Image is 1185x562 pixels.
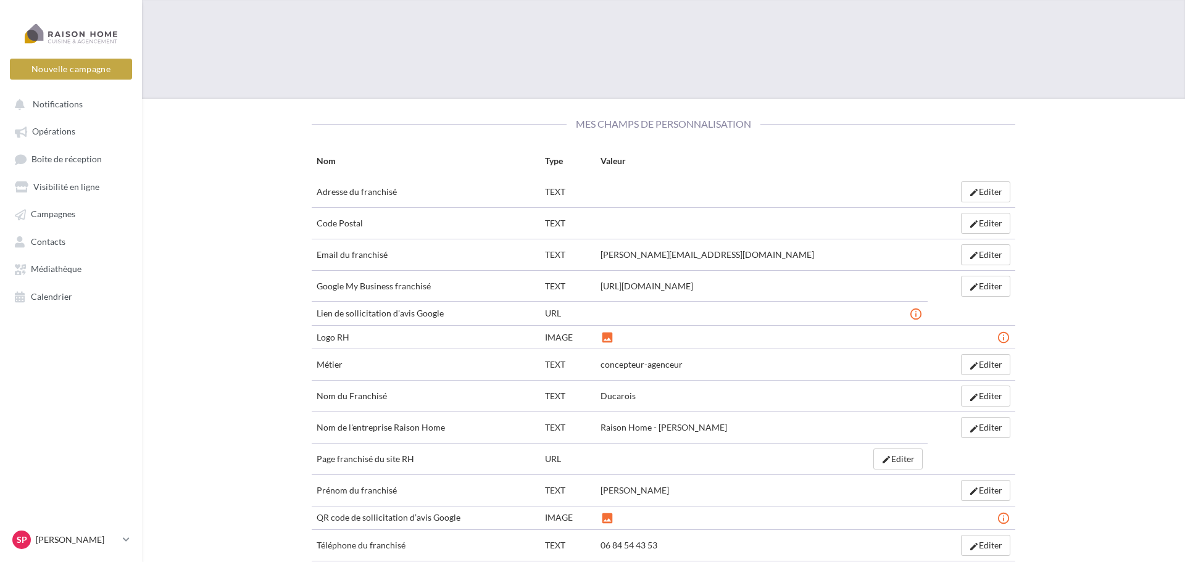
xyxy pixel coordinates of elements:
[961,181,1010,202] button: mode_editEditer
[540,302,596,325] td: URL
[961,244,1010,265] button: mode_editEditer
[601,331,614,344] i: photo
[601,391,636,401] span: Ducarois
[997,331,1010,344] i: info_outline
[961,480,1010,501] button: mode_editEditer
[36,534,118,546] p: [PERSON_NAME]
[997,512,1010,524] i: info_outline
[601,485,669,495] span: [PERSON_NAME]
[7,93,130,115] button: Notifications
[540,530,596,561] td: TEXT
[969,250,979,260] i: mode_edit
[312,325,540,349] td: Logo RH
[33,99,83,109] span: Notifications
[312,506,540,529] td: QR code de sollicitation d’avis Google
[961,354,1010,375] button: mode_editEditer
[31,209,75,220] span: Campagnes
[969,282,979,292] i: mode_edit
[596,150,927,176] th: Valeur
[969,361,979,371] i: mode_edit
[540,176,596,208] td: TEXT
[540,381,596,412] td: TEXT
[540,207,596,239] td: TEXT
[961,386,1010,407] button: mode_editEditer
[601,422,727,432] span: Raison Home - [PERSON_NAME]
[909,308,923,320] i: info_outline
[312,474,540,506] td: Prénom du franchisé
[31,264,81,275] span: Médiathèque
[312,207,540,239] td: Code Postal
[312,530,540,561] td: Téléphone du franchisé
[601,540,657,550] span: 06 84 54 43 53
[10,528,132,552] a: Sp [PERSON_NAME]
[312,349,540,381] td: Métier
[33,181,99,192] span: Visibilité en ligne
[32,126,75,137] span: Opérations
[540,325,596,349] td: IMAGE
[540,443,596,474] td: URL
[881,455,891,465] i: mode_edit
[312,381,540,412] td: Nom du Franchisé
[601,331,614,342] span: photo
[7,120,135,142] a: Opérations
[7,230,135,252] a: Contacts
[312,239,540,270] td: Email du franchisé
[969,486,979,496] i: mode_edit
[540,506,596,529] td: IMAGE
[540,270,596,302] td: TEXT
[873,448,923,469] button: mode_editEditer
[312,270,540,302] td: Google My Business franchisé
[312,150,540,176] th: Nom
[997,512,1010,523] span: info_outline
[909,307,923,318] span: info_outline
[7,175,135,197] a: Visibilité en ligne
[567,118,760,130] span: Mes champs de personnalisation
[31,154,102,164] span: Boîte de réception
[969,392,979,402] i: mode_edit
[961,535,1010,556] button: mode_editEditer
[17,534,27,546] span: Sp
[312,302,540,325] td: Lien de sollicitation d'avis Google
[31,291,72,302] span: Calendrier
[312,176,540,208] td: Adresse du franchisé
[540,349,596,381] td: TEXT
[969,542,979,552] i: mode_edit
[961,213,1010,234] button: mode_editEditer
[997,331,1010,342] span: info_outline
[540,412,596,444] td: TEXT
[31,236,65,247] span: Contacts
[540,150,596,176] th: Type
[601,512,614,523] span: photo
[961,276,1010,297] button: mode_editEditer
[10,59,132,80] button: Nouvelle campagne
[312,412,540,444] td: Nom de l'entreprise Raison Home
[601,281,693,291] span: [URL][DOMAIN_NAME]
[540,239,596,270] td: TEXT
[601,512,614,524] i: photo
[601,249,814,260] span: [PERSON_NAME][EMAIL_ADDRESS][DOMAIN_NAME]
[969,424,979,434] i: mode_edit
[961,417,1010,438] button: mode_editEditer
[540,474,596,506] td: TEXT
[969,219,979,229] i: mode_edit
[7,202,135,225] a: Campagnes
[7,147,135,170] a: Boîte de réception
[7,285,135,307] a: Calendrier
[601,359,683,370] span: concepteur-agenceur
[312,443,540,474] td: Page franchisé du site RH
[969,188,979,197] i: mode_edit
[7,257,135,279] a: Médiathèque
